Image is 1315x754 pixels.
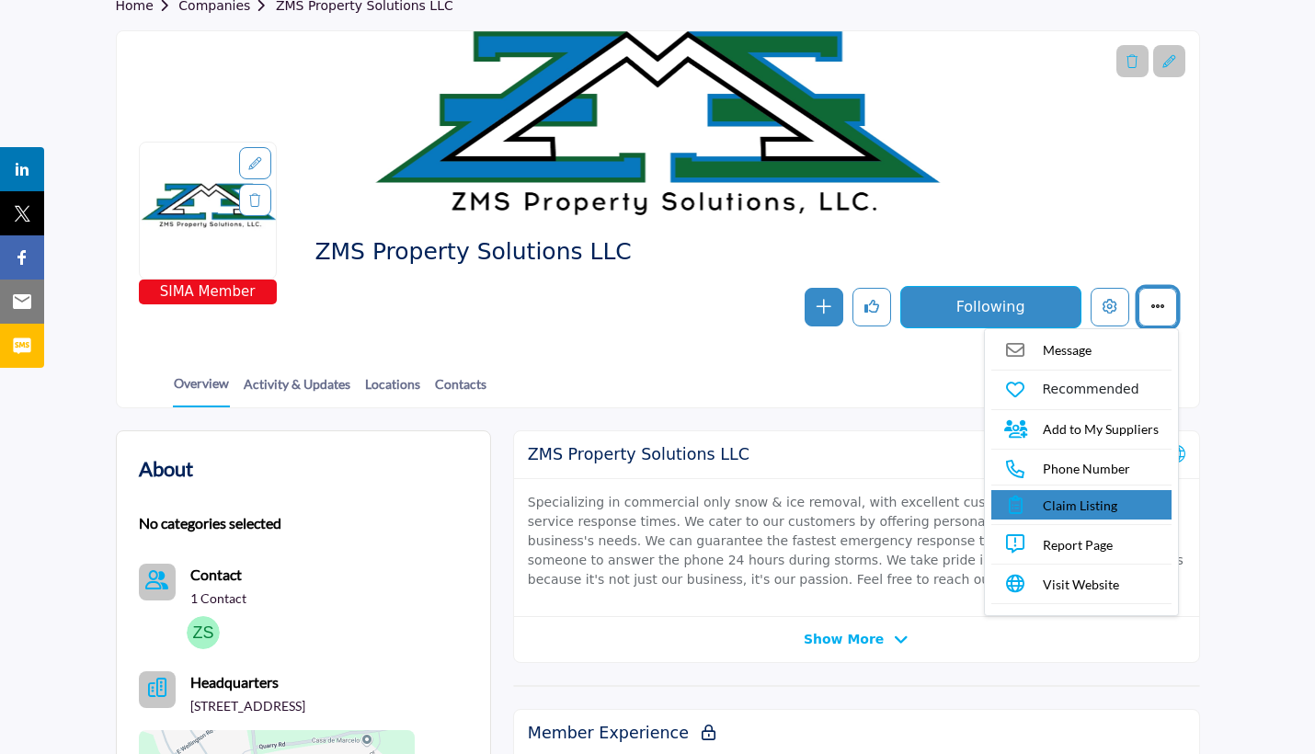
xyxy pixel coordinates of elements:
[139,512,281,534] b: No categories selected
[852,288,891,326] button: Like
[190,564,242,586] a: Contact
[139,564,176,600] button: Contact-Employee Icon
[239,147,271,179] div: Aspect Ratio:1:1,Size:400x400px
[1043,459,1130,478] span: Phone Number
[991,415,1172,444] a: Add to My Suppliers
[190,671,279,693] b: Headquarters
[528,493,1185,589] p: Specializing in commercial only snow & ice removal, with excellent customer service & fastest ser...
[139,564,176,600] a: Link of redirect to contact page
[173,373,230,407] a: Overview
[314,237,820,268] span: ZMS Property Solutions LLC
[1043,535,1113,554] span: Report Page
[1043,496,1117,515] span: Claim Listing
[1043,380,1139,399] p: Recommended
[187,616,220,649] img: Zack S.
[991,569,1172,599] a: Visit Website
[434,374,487,406] a: Contacts
[190,589,246,608] a: 1 Contact
[1043,340,1092,360] span: Message
[900,286,1081,328] button: Following
[1043,575,1119,594] span: Visit Website
[190,565,242,583] b: Contact
[139,671,176,708] button: Headquarter icon
[1138,288,1177,326] button: More details
[991,375,1172,405] a: Recommended
[991,336,1172,365] a: Sorry, we don't currently have a contact for this listing, so we can't send them a message.
[143,281,273,303] span: SIMA Member
[528,724,715,743] h2: Member Experience
[991,454,1172,486] a: Phone Number
[139,453,193,484] h2: About
[1091,288,1129,326] button: Edit company
[190,697,305,715] p: [STREET_ADDRESS]
[984,328,1179,617] ul: More details
[528,445,749,464] h2: ZMS Property Solutions LLC
[364,374,421,406] a: Locations
[1153,45,1185,77] div: Aspect Ratio:6:1,Size:1200x200px
[1043,419,1159,439] span: Add to My Suppliers
[243,374,351,406] a: Activity & Updates
[804,630,884,649] span: Show More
